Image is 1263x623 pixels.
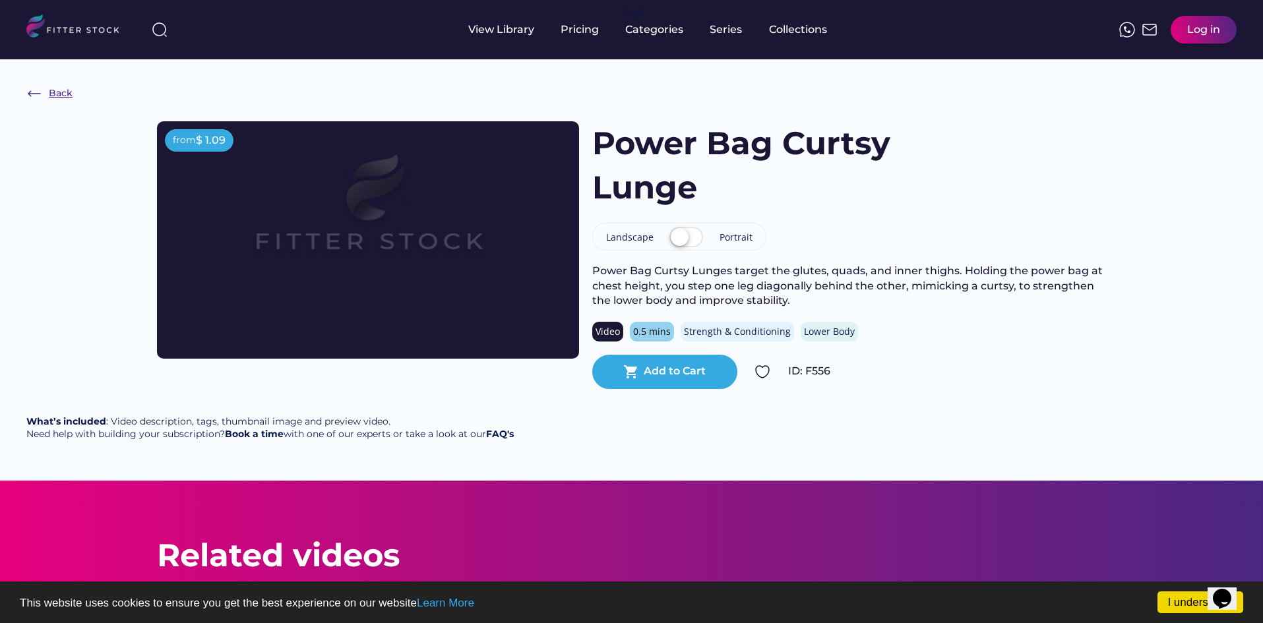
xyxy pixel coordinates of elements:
[592,264,1107,308] div: Power Bag Curtsy Lunges target the glutes, quads, and inner thighs. Holding the power bag at ches...
[644,364,706,378] div: Add to Cart
[1119,22,1135,38] img: meteor-icons_whatsapp%20%281%29.svg
[173,134,196,147] div: from
[684,325,791,338] div: Strength & Conditioning
[26,86,42,102] img: Frame%20%286%29.svg
[225,428,284,440] a: Book a time
[26,415,106,427] strong: What’s included
[26,15,131,42] img: LOGO.svg
[804,325,855,338] div: Lower Body
[486,428,514,440] a: FAQ's
[157,533,400,578] div: Related videos
[755,364,770,380] img: Group%201000002324.svg
[417,597,474,609] a: Learn More
[710,22,743,37] div: Series
[788,364,1107,378] div: ID: F556
[596,325,620,338] div: Video
[633,325,671,338] div: 0.5 mins
[199,121,537,311] img: Frame%2079%20%281%29.svg
[625,22,683,37] div: Categories
[20,597,1243,608] p: This website uses cookies to ensure you get the best experience on our website
[1187,22,1220,37] div: Log in
[561,22,599,37] div: Pricing
[26,415,514,441] div: : Video description, tags, thumbnail image and preview video. Need help with building your subscr...
[1142,22,1157,38] img: Frame%2051.svg
[720,231,753,244] div: Portrait
[623,364,639,380] button: shopping_cart
[592,121,978,210] h1: Power Bag Curtsy Lunge
[1208,570,1250,610] iframe: chat widget
[769,22,827,37] div: Collections
[196,133,226,148] div: $ 1.09
[152,22,168,38] img: search-normal%203.svg
[1157,591,1243,613] a: I understand!
[606,231,654,244] div: Landscape
[49,87,73,100] div: Back
[625,7,642,20] div: fvck
[468,22,534,37] div: View Library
